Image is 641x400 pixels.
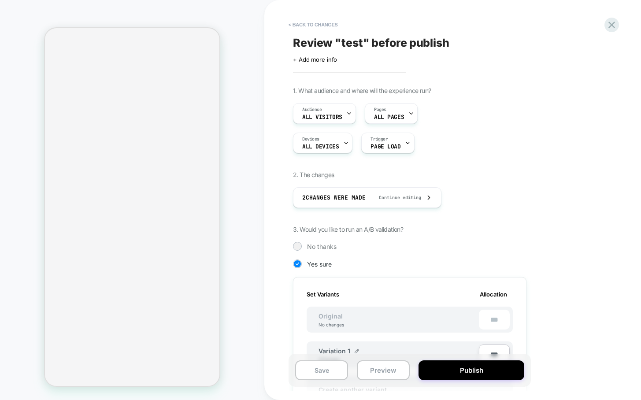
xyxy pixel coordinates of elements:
[302,114,342,120] span: All Visitors
[295,360,348,380] button: Save
[371,136,388,142] span: Trigger
[307,291,339,298] span: Set Variants
[302,194,366,201] span: 2 Changes were made
[302,107,322,113] span: Audience
[284,18,342,32] button: < Back to changes
[319,347,350,355] span: Variation 1
[310,322,353,327] div: No changes
[310,312,352,320] span: Original
[355,349,359,353] img: edit
[293,36,449,49] span: Review " test " before publish
[293,56,337,63] span: + Add more info
[302,136,319,142] span: Devices
[293,87,431,94] span: 1. What audience and where will the experience run?
[480,291,507,298] span: Allocation
[307,260,332,268] span: Yes sure
[293,171,334,178] span: 2. The changes
[419,360,524,380] button: Publish
[374,114,404,120] span: ALL PAGES
[374,107,386,113] span: Pages
[357,360,410,380] button: Preview
[370,195,421,200] span: Continue editing
[371,144,400,150] span: Page Load
[302,144,339,150] span: ALL DEVICES
[307,243,337,250] span: No thanks
[293,226,403,233] span: 3. Would you like to run an A/B validation?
